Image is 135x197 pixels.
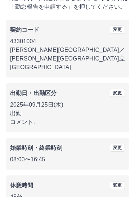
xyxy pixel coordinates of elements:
button: 変更 [110,182,125,189]
button: 変更 [110,26,125,34]
p: [PERSON_NAME][GEOGRAPHIC_DATA] ／ [PERSON_NAME][GEOGRAPHIC_DATA]立[GEOGRAPHIC_DATA] [10,46,125,72]
button: 変更 [110,144,125,152]
b: 契約コード [10,27,39,33]
b: 休憩時間 [10,183,33,189]
b: 出勤日・出勤区分 [10,90,57,97]
b: 始業時刻・終業時刻 [10,145,62,151]
p: 2025年09月25日(木) [10,101,125,109]
p: 43301004 [10,37,125,46]
button: 変更 [110,89,125,97]
p: コメント: [10,118,125,127]
p: 出勤 [10,109,125,118]
p: 08:00 〜 16:45 [10,156,125,164]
